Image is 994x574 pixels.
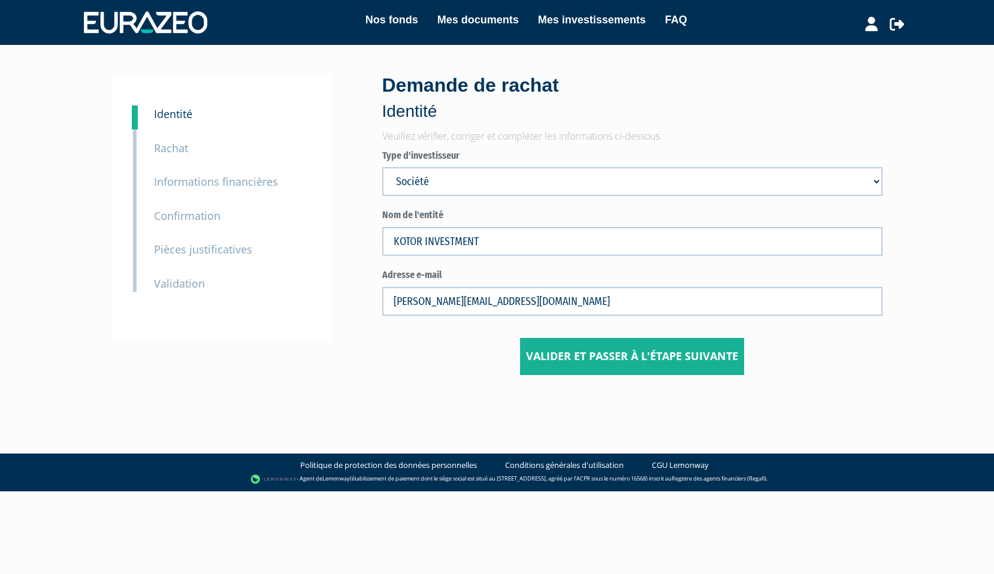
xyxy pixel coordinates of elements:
[154,174,278,189] small: Informations financières
[665,11,687,28] a: FAQ
[538,11,646,28] a: Mes investissements
[322,475,350,482] a: Lemonway
[154,209,220,223] small: Confirmation
[84,11,207,33] img: 1732889491-logotype_eurazeo_blanc_rvb.png
[382,209,883,222] label: Nom de l'entité
[154,242,252,256] small: Pièces justificatives
[652,460,709,471] a: CGU Lemonway
[505,460,624,471] a: Conditions générales d'utilisation
[382,268,883,282] label: Adresse e-mail
[250,473,297,485] img: logo-lemonway.png
[382,72,883,123] div: Demande de rachat
[365,11,418,28] a: Nos fonds
[12,473,982,485] div: - Agent de (établissement de paiement dont le siège social est situé au [STREET_ADDRESS], agréé p...
[132,105,138,129] a: 1
[382,129,883,143] p: Veuillez vérifier, corriger et compléter les informations ci-dessous
[154,141,188,155] small: Rachat
[437,11,519,28] a: Mes documents
[300,460,477,471] a: Politique de protection des données personnelles
[520,338,744,375] input: Valider et passer à l'étape suivante
[154,107,192,121] small: Identité
[672,475,766,482] a: Registre des agents financiers (Regafi)
[382,99,883,123] p: Identité
[154,276,205,291] small: Validation
[382,149,883,163] label: Type d'investisseur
